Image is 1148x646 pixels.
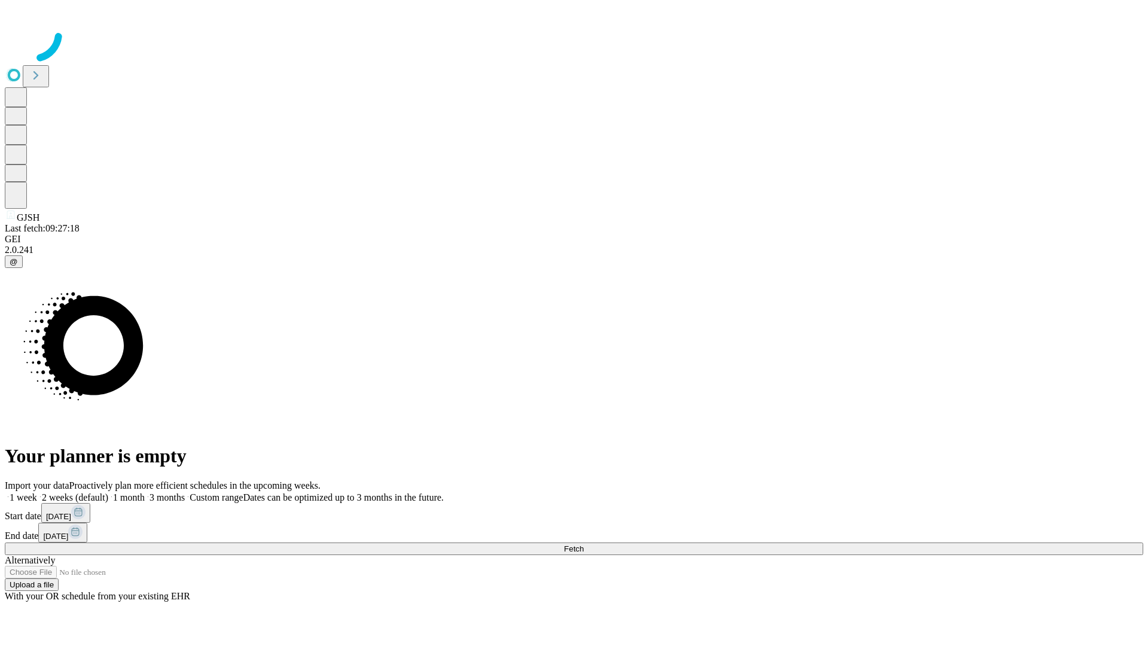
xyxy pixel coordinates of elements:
[190,492,243,502] span: Custom range
[10,257,18,266] span: @
[5,245,1143,255] div: 2.0.241
[5,480,69,490] span: Import your data
[42,492,108,502] span: 2 weeks (default)
[5,503,1143,523] div: Start date
[5,543,1143,555] button: Fetch
[5,255,23,268] button: @
[243,492,444,502] span: Dates can be optimized up to 3 months in the future.
[5,223,80,233] span: Last fetch: 09:27:18
[5,578,59,591] button: Upload a file
[17,212,39,223] span: GJSH
[46,512,71,521] span: [DATE]
[5,591,190,601] span: With your OR schedule from your existing EHR
[38,523,87,543] button: [DATE]
[5,523,1143,543] div: End date
[5,234,1143,245] div: GEI
[41,503,90,523] button: [DATE]
[43,532,68,541] span: [DATE]
[113,492,145,502] span: 1 month
[564,544,584,553] span: Fetch
[5,555,55,565] span: Alternatively
[149,492,185,502] span: 3 months
[69,480,320,490] span: Proactively plan more efficient schedules in the upcoming weeks.
[5,445,1143,467] h1: Your planner is empty
[10,492,37,502] span: 1 week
